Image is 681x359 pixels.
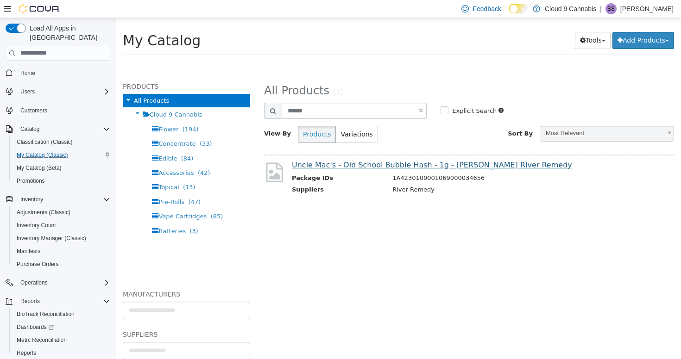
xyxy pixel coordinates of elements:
a: Reports [13,347,40,359]
span: Catalog [17,124,110,135]
span: Promotions [13,175,110,186]
span: My Catalog (Classic) [13,149,110,161]
button: Operations [17,277,51,288]
button: Add Products [497,14,558,31]
span: (194) [67,108,83,115]
button: Inventory [17,194,47,205]
span: (84) [65,137,78,144]
button: My Catalog (Classic) [9,149,114,161]
span: Topical [43,166,63,173]
span: Pre-Rolls [43,180,69,187]
span: Manifests [17,248,40,255]
button: Products [182,108,220,125]
input: Dark Mode [509,4,528,13]
a: My Catalog (Classic) [13,149,72,161]
img: missing-image.png [148,143,169,166]
button: Users [2,85,114,98]
span: Accessories [43,151,78,158]
span: (47) [72,180,85,187]
span: My Catalog (Classic) [17,151,68,159]
a: Classification (Classic) [13,136,76,148]
span: My Catalog (Beta) [13,162,110,173]
a: Home [17,68,39,79]
span: Batteries [43,210,70,217]
span: (85) [95,195,107,202]
button: Inventory Manager (Classic) [9,232,114,245]
span: Home [20,69,35,77]
span: Reports [17,296,110,307]
h5: Manufacturers [7,271,134,282]
span: Classification (Classic) [17,138,73,146]
p: Cloud 9 Cannabis [545,3,596,14]
button: Home [2,66,114,80]
h5: Suppliers [7,311,134,322]
span: Dashboards [17,323,54,331]
span: Manifests [13,246,110,257]
span: Feedback [473,4,501,13]
a: Adjustments (Classic) [13,207,74,218]
button: Manifests [9,245,114,258]
span: Inventory Count [13,220,110,231]
a: My Catalog (Beta) [13,162,65,173]
span: Classification (Classic) [13,136,110,148]
span: Inventory [20,196,43,203]
span: Metrc Reconciliation [17,336,67,344]
button: Inventory [2,193,114,206]
button: Customers [2,104,114,117]
button: Catalog [17,124,43,135]
span: Operations [20,279,48,286]
span: All Products [148,66,214,79]
button: Promotions [9,174,114,187]
h5: Products [7,63,134,74]
span: Operations [17,277,110,288]
a: Customers [17,105,51,116]
span: (13) [67,166,80,173]
a: Uncle Mac's - Old School Bubble Hash - 1g - [PERSON_NAME] River Remedy [176,142,456,151]
div: Sarbjot Singh [605,3,617,14]
span: Adjustments (Classic) [17,209,70,216]
span: Concentrate [43,122,80,129]
a: Inventory Count [13,220,60,231]
span: Edible [43,137,61,144]
span: View By [148,112,175,119]
th: Package IDs [176,155,270,167]
span: Purchase Orders [17,260,59,268]
span: Metrc Reconciliation [13,334,110,346]
small: (1) [217,70,227,78]
button: Users [17,86,38,97]
span: SS [607,3,615,14]
a: Purchase Orders [13,259,63,270]
a: Dashboards [9,321,114,334]
a: Metrc Reconciliation [13,334,70,346]
p: | [600,3,602,14]
span: Sort By [392,112,417,119]
span: My Catalog [7,14,85,31]
button: Variations [220,108,262,125]
a: Manifests [13,246,44,257]
span: Reports [20,297,40,305]
span: Reports [13,347,110,359]
button: My Catalog (Beta) [9,161,114,174]
span: Inventory Manager (Classic) [13,233,110,244]
span: Reports [17,349,36,357]
button: Adjustments (Classic) [9,206,114,219]
span: Adjustments (Classic) [13,207,110,218]
span: Customers [20,107,47,114]
p: [PERSON_NAME] [620,3,674,14]
span: BioTrack Reconciliation [17,310,75,318]
button: Metrc Reconciliation [9,334,114,347]
a: BioTrack Reconciliation [13,309,78,320]
td: 1A4230100001069000034656 [270,155,551,167]
button: BioTrack Reconciliation [9,308,114,321]
th: Suppliers [176,167,270,179]
span: (42) [82,151,95,158]
a: Inventory Manager (Classic) [13,233,90,244]
span: Promotions [17,177,45,185]
span: BioTrack Reconciliation [13,309,110,320]
span: (3) [74,210,82,217]
button: Catalog [2,123,114,136]
span: (33) [84,122,96,129]
span: Users [17,86,110,97]
button: Inventory Count [9,219,114,232]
